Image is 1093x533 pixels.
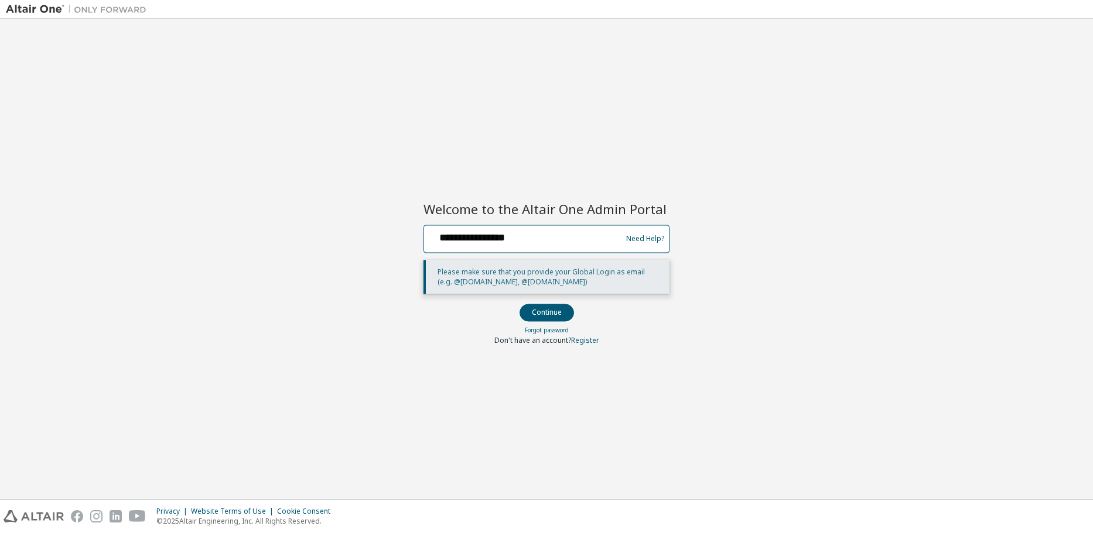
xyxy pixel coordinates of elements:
img: Altair One [6,4,152,15]
div: Website Terms of Use [191,507,277,516]
span: Don't have an account? [494,335,571,345]
p: © 2025 Altair Engineering, Inc. All Rights Reserved. [156,516,337,526]
button: Continue [520,304,574,321]
img: instagram.svg [90,510,103,522]
a: Register [571,335,599,345]
img: youtube.svg [129,510,146,522]
h2: Welcome to the Altair One Admin Portal [423,201,670,218]
a: Forgot password [525,326,569,334]
img: altair_logo.svg [4,510,64,522]
img: facebook.svg [71,510,83,522]
div: Privacy [156,507,191,516]
p: Please make sure that you provide your Global Login as email (e.g. @[DOMAIN_NAME], @[DOMAIN_NAME]) [438,267,660,287]
img: linkedin.svg [110,510,122,522]
a: Need Help? [626,239,664,239]
div: Cookie Consent [277,507,337,516]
